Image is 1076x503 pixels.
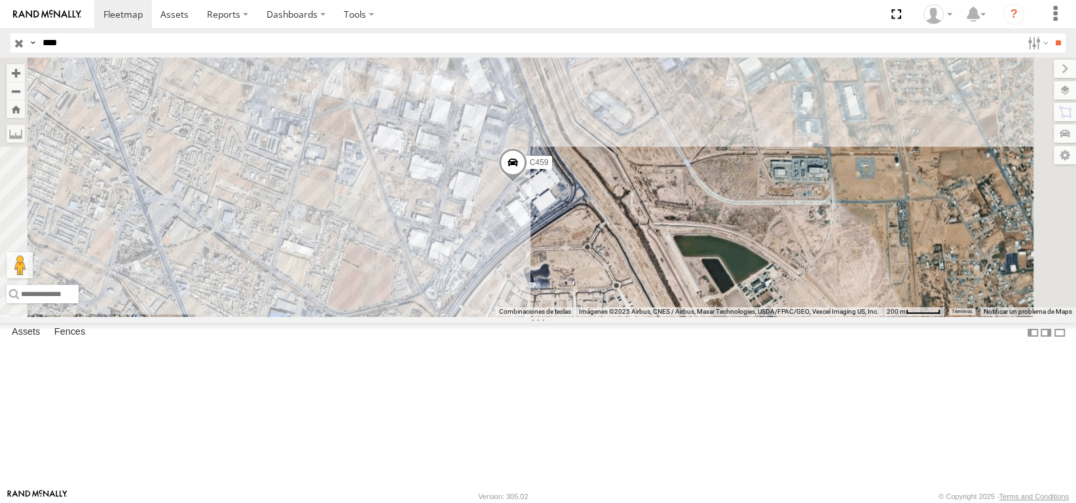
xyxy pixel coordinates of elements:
[999,493,1069,500] a: Terms and Conditions
[1054,146,1076,164] label: Map Settings
[984,308,1072,315] a: Notificar un problema de Maps
[1022,33,1050,52] label: Search Filter Options
[7,64,25,82] button: Zoom in
[887,308,906,315] span: 200 m
[1003,4,1024,25] i: ?
[7,82,25,100] button: Zoom out
[5,324,46,342] label: Assets
[883,307,944,316] button: Escala del mapa: 200 m por 49 píxeles
[7,100,25,118] button: Zoom Home
[1026,323,1039,342] label: Dock Summary Table to the Left
[1053,323,1066,342] label: Hide Summary Table
[28,33,38,52] label: Search Query
[13,10,81,19] img: rand-logo.svg
[7,490,67,503] a: Visit our Website
[938,493,1069,500] div: © Copyright 2025 -
[478,493,528,500] div: Version: 305.02
[579,308,879,315] span: Imágenes ©2025 Airbus, CNES / Airbus, Maxar Technologies, USDA/FPAC/GEO, Vexcel Imaging US, Inc.
[7,252,33,278] button: Arrastra al hombrecito al mapa para abrir Street View
[7,124,25,143] label: Measure
[952,308,973,314] a: Términos
[1039,323,1052,342] label: Dock Summary Table to the Right
[48,324,92,342] label: Fences
[529,157,548,166] span: C459
[499,307,571,316] button: Combinaciones de teclas
[919,5,957,24] div: Erick Ramirez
